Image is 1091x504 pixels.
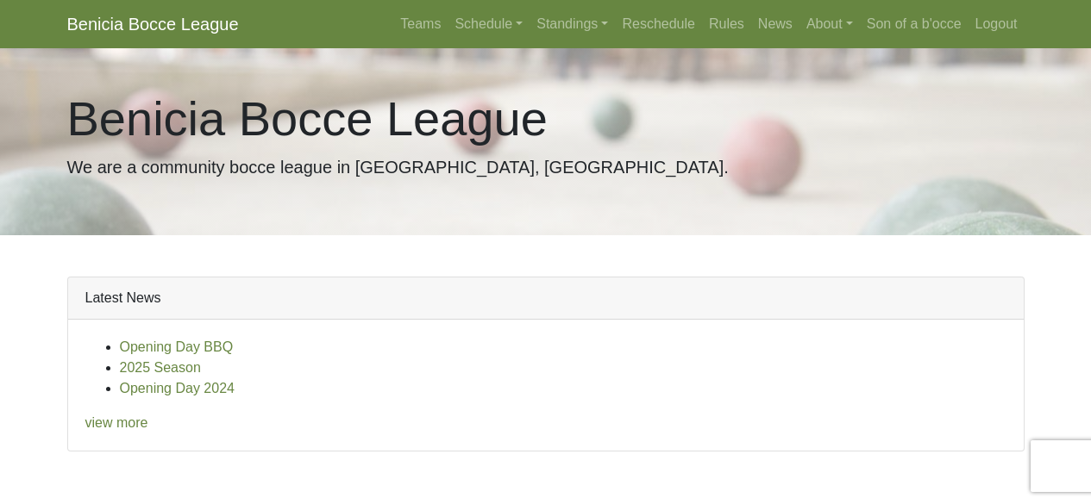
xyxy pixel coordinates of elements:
a: Benicia Bocce League [67,7,239,41]
a: About [799,7,860,41]
h1: Benicia Bocce League [67,90,1025,147]
a: view more [85,415,148,430]
a: Logout [969,7,1025,41]
a: Rules [702,7,751,41]
a: News [751,7,799,41]
a: Opening Day 2024 [120,381,235,395]
a: Schedule [448,7,530,41]
div: Latest News [68,277,1024,320]
p: We are a community bocce league in [GEOGRAPHIC_DATA], [GEOGRAPHIC_DATA]. [67,154,1025,180]
a: Opening Day BBQ [120,339,234,354]
a: Standings [530,7,615,41]
a: Son of a b'occe [860,7,969,41]
a: Teams [393,7,448,41]
a: Reschedule [615,7,702,41]
a: 2025 Season [120,360,201,375]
